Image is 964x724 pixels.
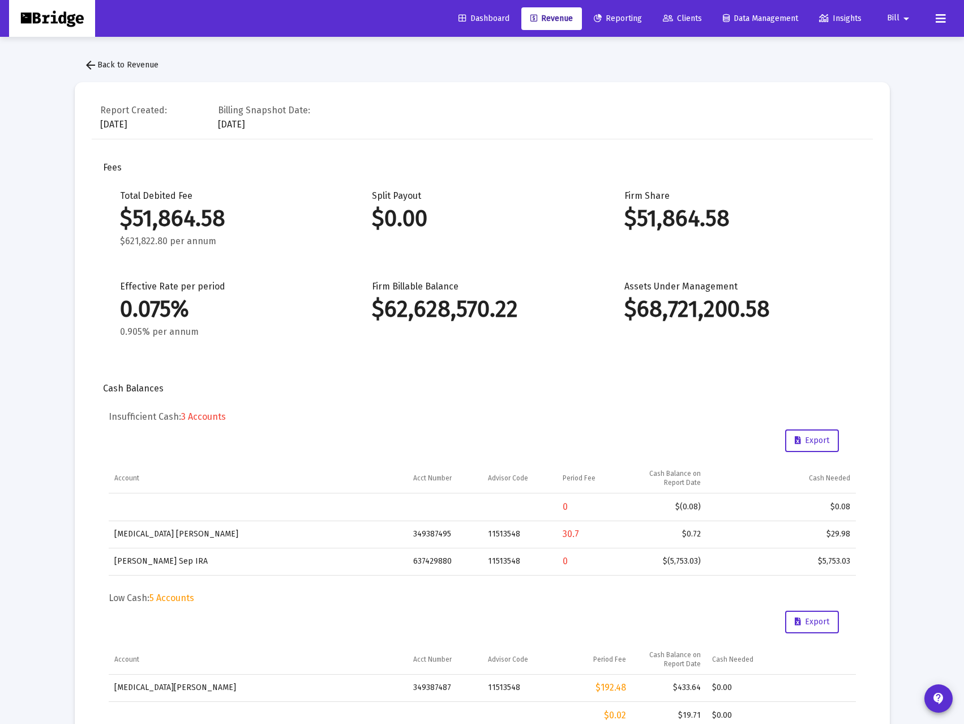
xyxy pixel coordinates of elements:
[120,326,339,338] div: 0.905% per annum
[637,556,701,567] div: $(5,753.03)
[712,556,850,567] div: $5,753.03
[482,548,557,575] td: 11513548
[372,281,590,338] div: Firm Billable Balance
[557,463,632,493] td: Column Period Fee
[899,7,913,30] mat-icon: arrow_drop_down
[114,655,139,664] div: Account
[459,14,509,23] span: Dashboard
[372,304,590,315] div: $62,628,570.22
[563,710,626,721] div: $0.02
[785,429,839,452] button: Export
[637,469,701,487] div: Cash Balance on Report Date
[624,304,843,315] div: $68,721,200.58
[120,236,339,247] div: $621,822.80 per annum
[372,213,590,224] div: $0.00
[712,529,850,540] div: $29.98
[932,692,945,705] mat-icon: contact_support
[637,529,701,540] div: $0.72
[218,102,310,130] div: [DATE]
[408,548,482,575] td: 637429880
[408,645,482,675] td: Column Acct Number
[109,521,408,548] td: [MEDICAL_DATA] [PERSON_NAME]
[100,102,167,130] div: [DATE]
[563,556,626,567] div: 0
[408,675,482,702] td: 349387487
[637,501,701,513] div: $(0.08)
[413,474,452,483] div: Acct Number
[706,463,856,493] td: Column Cash Needed
[408,521,482,548] td: 349387495
[120,190,339,247] div: Total Debited Fee
[109,548,408,575] td: [PERSON_NAME] Sep IRA
[809,474,850,483] div: Cash Needed
[585,7,651,30] a: Reporting
[109,593,856,604] h5: Low Cash:
[714,7,807,30] a: Data Management
[593,655,626,664] div: Period Fee
[795,436,829,445] span: Export
[120,281,339,338] div: Effective Rate per period
[109,463,408,493] td: Column Account
[712,710,850,721] div: $0.00
[654,7,711,30] a: Clients
[706,645,856,675] td: Column Cash Needed
[712,655,753,664] div: Cash Needed
[557,645,632,675] td: Column Period Fee
[100,105,167,116] div: Report Created:
[819,14,862,23] span: Insights
[120,213,339,224] div: $51,864.58
[109,463,856,576] div: Data grid
[637,710,701,721] div: $19.71
[408,463,482,493] td: Column Acct Number
[624,281,843,338] div: Assets Under Management
[114,474,139,483] div: Account
[723,14,798,23] span: Data Management
[372,190,590,247] div: Split Payout
[120,304,339,315] div: 0.075%
[482,645,557,675] td: Column Advisor Code
[149,593,194,603] span: 5 Accounts
[109,411,856,423] h5: Insufficient Cash:
[84,60,158,70] span: Back to Revenue
[712,682,850,693] div: $0.00
[109,675,408,702] td: [MEDICAL_DATA][PERSON_NAME]
[530,14,573,23] span: Revenue
[624,190,843,247] div: Firm Share
[563,474,595,483] div: Period Fee
[887,14,899,23] span: Bill
[810,7,871,30] a: Insights
[84,58,97,72] mat-icon: arrow_back
[637,650,701,668] div: Cash Balance on Report Date
[624,213,843,224] div: $51,864.58
[663,14,702,23] span: Clients
[449,7,519,30] a: Dashboard
[563,682,626,693] div: $192.48
[413,655,452,664] div: Acct Number
[488,655,528,664] div: Advisor Code
[103,162,862,173] div: Fees
[75,54,168,76] button: Back to Revenue
[795,617,829,627] span: Export
[594,14,642,23] span: Reporting
[482,675,557,702] td: 11513548
[482,463,557,493] td: Column Advisor Code
[521,7,582,30] a: Revenue
[873,7,927,29] button: Bill
[632,645,706,675] td: Column Cash Balance on Report Date
[712,501,850,513] div: $0.08
[637,682,701,693] div: $433.64
[218,105,310,116] div: Billing Snapshot Date:
[563,501,626,513] div: 0
[563,529,626,540] div: 30.7
[632,463,706,493] td: Column Cash Balance on Report Date
[482,521,557,548] td: 11513548
[109,645,408,675] td: Column Account
[181,411,226,422] span: 3 Accounts
[488,474,528,483] div: Advisor Code
[103,383,862,394] div: Cash Balances
[18,7,87,30] img: Dashboard
[785,611,839,633] button: Export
